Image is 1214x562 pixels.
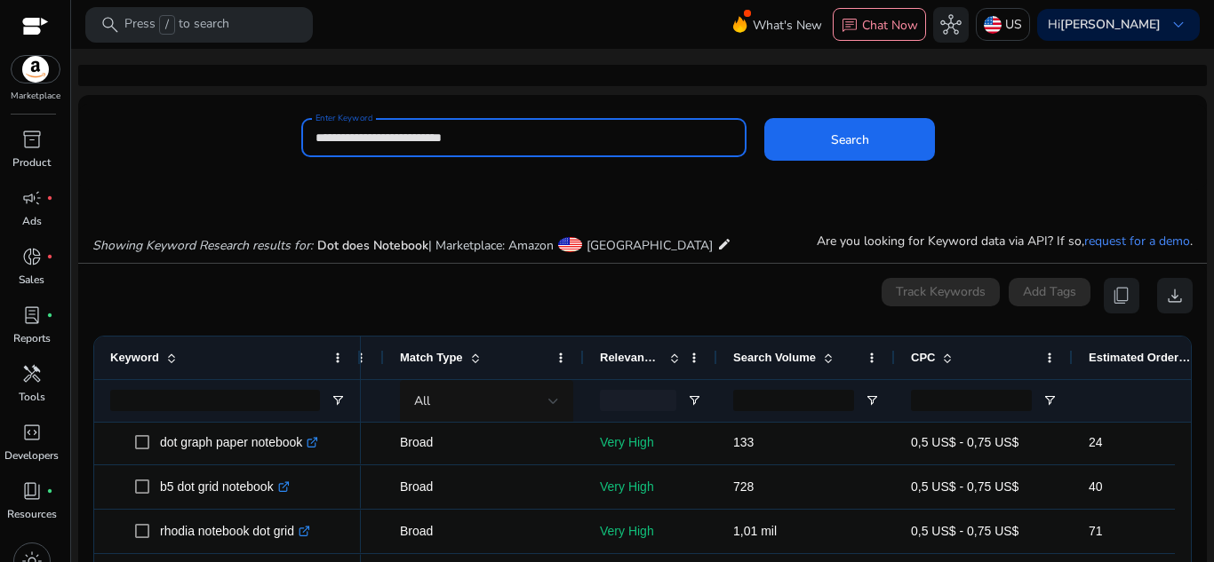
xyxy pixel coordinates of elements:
span: fiber_manual_record [46,487,53,495]
span: CPC [911,351,935,364]
span: chat [841,17,859,35]
span: 728 [733,479,754,494]
p: Developers [4,447,59,463]
span: Search [831,131,869,149]
p: Hi [1048,19,1161,31]
span: fiber_manual_record [46,194,53,202]
p: Are you looking for Keyword data via API? If so, . [817,232,1193,250]
p: Broad [400,469,568,505]
p: Marketplace [11,90,60,103]
span: 40 [1089,479,1103,494]
span: All [414,392,430,409]
p: Resources [7,506,57,522]
button: Open Filter Menu [331,393,345,408]
button: Open Filter Menu [865,393,879,408]
p: Reports [13,330,51,346]
p: Tools [19,389,45,405]
span: Dot does Notebook [317,237,428,254]
span: download [1164,285,1186,306]
a: request for a demo [1084,233,1190,249]
span: 24 [1089,435,1103,449]
img: amazon.svg [12,56,60,83]
p: Ads [22,213,42,229]
input: Keyword Filter Input [110,390,320,411]
span: 0,5 US$ - 0,75 US$ [911,435,1018,449]
span: Match Type [400,351,463,364]
b: [PERSON_NAME] [1060,16,1161,33]
span: search [100,14,121,36]
input: CPC Filter Input [911,390,1032,411]
span: What's New [753,10,822,41]
mat-icon: edit [717,234,731,255]
span: 0,5 US$ - 0,75 US$ [911,524,1018,538]
span: book_4 [21,480,43,502]
span: Estimated Orders/Month [1089,351,1195,364]
span: fiber_manual_record [46,312,53,319]
button: chatChat Now [833,8,926,42]
p: Broad [400,424,568,461]
p: rhodia notebook dot grid [160,513,310,550]
span: 71 [1089,524,1103,538]
p: Press to search [124,15,229,35]
p: Chat Now [862,17,918,34]
p: Very High [600,424,701,461]
span: 133 [733,435,754,449]
mat-label: Enter Keyword [315,112,372,124]
span: Search Volume [733,351,816,364]
p: dot graph paper notebook [160,424,318,461]
i: Showing Keyword Research results for: [92,237,313,254]
button: Open Filter Menu [687,393,701,408]
p: b5 dot grid notebook [160,469,290,505]
p: Sales [19,272,44,288]
span: handyman [21,363,43,384]
button: download [1157,278,1193,313]
span: Relevance Score [600,351,662,364]
span: campaign [21,187,43,209]
span: | Marketplace: Amazon [428,237,554,254]
span: code_blocks [21,422,43,443]
img: us.svg [984,16,1002,34]
span: donut_small [21,246,43,267]
span: lab_profile [21,305,43,326]
span: fiber_manual_record [46,253,53,260]
span: keyboard_arrow_down [1168,14,1189,36]
span: hub [940,14,962,36]
p: US [1005,9,1022,40]
input: Search Volume Filter Input [733,390,854,411]
p: Very High [600,469,701,505]
span: Keyword [110,351,159,364]
button: Search [764,118,935,161]
button: hub [933,7,969,43]
span: [GEOGRAPHIC_DATA] [587,237,713,254]
p: Product [12,154,51,170]
p: Very High [600,513,701,550]
button: Open Filter Menu [1042,393,1057,408]
p: Broad [400,513,568,550]
span: inventory_2 [21,129,43,150]
span: 1,01 mil [733,524,777,538]
span: / [159,15,175,35]
span: 0,5 US$ - 0,75 US$ [911,479,1018,494]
